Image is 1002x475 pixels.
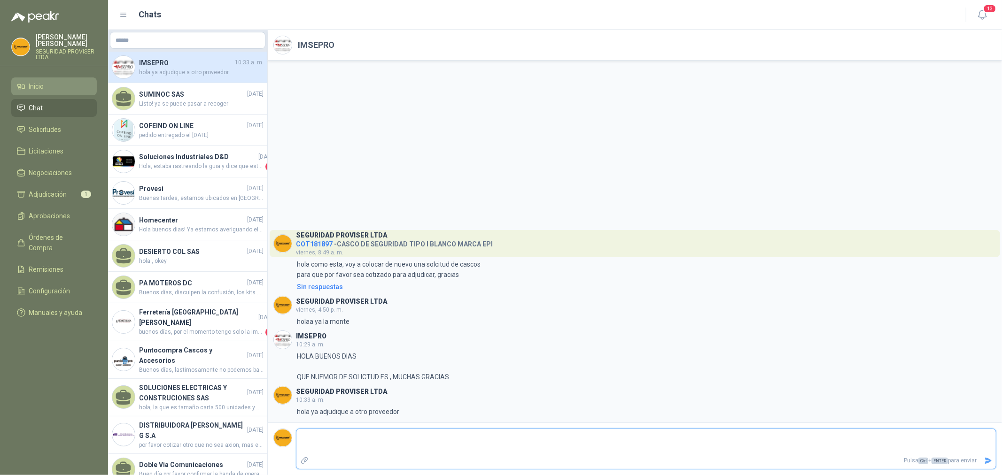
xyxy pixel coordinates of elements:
[139,278,245,288] h4: PA MOTEROS DC
[932,458,948,464] span: ENTER
[139,184,245,194] h4: Provesi
[112,423,135,446] img: Company Logo
[297,406,399,417] p: hola ya adjudique a otro proveedor
[108,177,267,209] a: Company LogoProvesi[DATE]Buenas tardes, estamos ubicados en [GEOGRAPHIC_DATA]. Cinta reflectiva: ...
[12,38,30,56] img: Company Logo
[112,150,135,173] img: Company Logo
[139,215,245,225] h4: Homecenter
[139,8,162,21] h1: Chats
[11,164,97,182] a: Negociaciones
[298,38,334,52] h2: IMSEPRO
[139,131,264,140] span: pedido entregado el [DATE]
[29,307,83,318] span: Manuales y ayuda
[112,213,135,236] img: Company Logo
[247,90,264,99] span: [DATE]
[139,328,264,337] span: buenos días, por el momento tengo solo la imagen porque se mandan a fabricar
[11,229,97,257] a: Órdenes de Compra
[274,296,292,314] img: Company Logo
[274,36,292,54] img: Company Logo
[296,233,388,238] h3: SEGURIDAD PROVISER LTDA
[29,211,70,221] span: Aprobaciones
[108,272,267,303] a: PA MOTEROS DC[DATE]Buenos días, disculpen la confusión, los kits se encuentran en [GEOGRAPHIC_DAT...
[296,306,343,313] span: viernes, 4:50 p. m.
[265,328,275,337] span: 1
[108,83,267,115] a: SUMINOC SAS[DATE]Listo! ya se puede pasar a recoger
[139,152,256,162] h4: Soluciones Industriales D&D
[296,238,493,247] h4: - CASCO DE SEGURIDAD TIPO I BLANCO MARCA EPI
[296,299,388,304] h3: SEGURIDAD PROVISER LTDA
[139,307,256,328] h4: Ferretería [GEOGRAPHIC_DATA][PERSON_NAME]
[296,249,343,256] span: viernes, 8:49 a. m.
[108,416,267,454] a: Company LogoDISTRIBUIDORA [PERSON_NAME] G S.A[DATE]por favor cotizar otro que no sea axion, mas e...
[139,68,264,77] span: hola ya adjudique a otro proveedor
[112,56,135,78] img: Company Logo
[980,452,996,469] button: Enviar
[265,162,275,171] span: 1
[247,460,264,469] span: [DATE]
[295,282,996,292] a: Sin respuestas
[29,81,44,92] span: Inicio
[297,316,350,327] p: holaa ya la monte
[108,115,267,146] a: Company LogoCOFEIND ON LINE[DATE]pedido entregado el [DATE]
[139,194,264,203] span: Buenas tardes, estamos ubicados en [GEOGRAPHIC_DATA]. Cinta reflectiva: Algodón 35% Poliéster 65%...
[11,207,97,225] a: Aprobaciones
[139,257,264,266] span: hola , okey
[247,184,264,193] span: [DATE]
[139,403,264,412] span: hola, la que es tamaño carta 500 unidades y una tamaño cartelera
[247,215,264,224] span: [DATE]
[112,119,135,141] img: Company Logo
[139,420,245,441] h4: DISTRIBUIDORA [PERSON_NAME] G S.A
[112,311,135,333] img: Company Logo
[29,232,88,253] span: Órdenes de Compra
[108,379,267,416] a: SOLUCIONES ELECTRICAS Y CONSTRUCIONES SAS[DATE]hola, la que es tamaño carta 500 unidades y una ta...
[274,386,292,404] img: Company Logo
[139,288,264,297] span: Buenos días, disculpen la confusión, los kits se encuentran en [GEOGRAPHIC_DATA], se hace el enví...
[918,458,928,464] span: Ctrl
[139,225,264,234] span: Hola buenos días! Ya estamos averiguando el estado y les confirmamos apenas sepamos.
[235,58,264,67] span: 10:33 a. m.
[139,58,233,68] h4: IMSEPRO
[258,153,275,161] span: [DATE]
[139,121,245,131] h4: COFEIND ON LINE
[112,182,135,204] img: Company Logo
[274,235,292,253] img: Company Logo
[247,247,264,256] span: [DATE]
[139,345,245,366] h4: Puntocompra Cascos y Accesorios
[296,389,388,394] h3: SEGURIDAD PROVISER LTDA
[974,7,991,23] button: 13
[11,142,97,160] a: Licitaciones
[296,397,325,403] span: 10:33 a. m.
[11,121,97,138] a: Solicitudes
[11,77,97,95] a: Inicio
[108,209,267,240] a: Company LogoHomecenter[DATE]Hola buenos días! Ya estamos averiguando el estado y les confirmamos ...
[112,348,135,371] img: Company Logo
[296,341,325,348] span: 10:29 a. m.
[296,240,333,248] span: COT181897
[29,264,64,275] span: Remisiones
[108,52,267,83] a: Company LogoIMSEPRO10:33 a. m.hola ya adjudique a otro proveedor
[274,429,292,447] img: Company Logo
[297,351,449,382] p: HOLA BUENOS DIAS QUE NUEMOR DE SOLICTUD ES , MUCHAS GRACIAS
[247,426,264,435] span: [DATE]
[81,191,91,198] span: 1
[312,452,981,469] p: Pulsa + para enviar
[296,334,326,339] h3: IMSEPRO
[108,303,267,341] a: Company LogoFerretería [GEOGRAPHIC_DATA][PERSON_NAME][DATE]buenos días, por el momento tengo solo...
[11,99,97,117] a: Chat
[296,452,312,469] label: Adjuntar archivos
[11,304,97,322] a: Manuales y ayuda
[29,124,62,135] span: Solicitudes
[11,260,97,278] a: Remisiones
[29,189,67,199] span: Adjudicación
[29,103,43,113] span: Chat
[247,388,264,397] span: [DATE]
[139,246,245,257] h4: DESIERTO COL SAS
[297,282,343,292] div: Sin respuestas
[108,146,267,177] a: Company LogoSoluciones Industriales D&D[DATE]Hola, estaba rastreando la guia y dice que esta en r...
[29,146,64,156] span: Licitaciones
[297,259,481,280] p: hola como esta, voy a colocar de nuevo una solcitud de cascos para que por favor sea cotizado par...
[36,34,97,47] p: [PERSON_NAME] [PERSON_NAME]
[247,278,264,287] span: [DATE]
[247,121,264,130] span: [DATE]
[139,460,245,470] h4: Doble Via Comunicaciones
